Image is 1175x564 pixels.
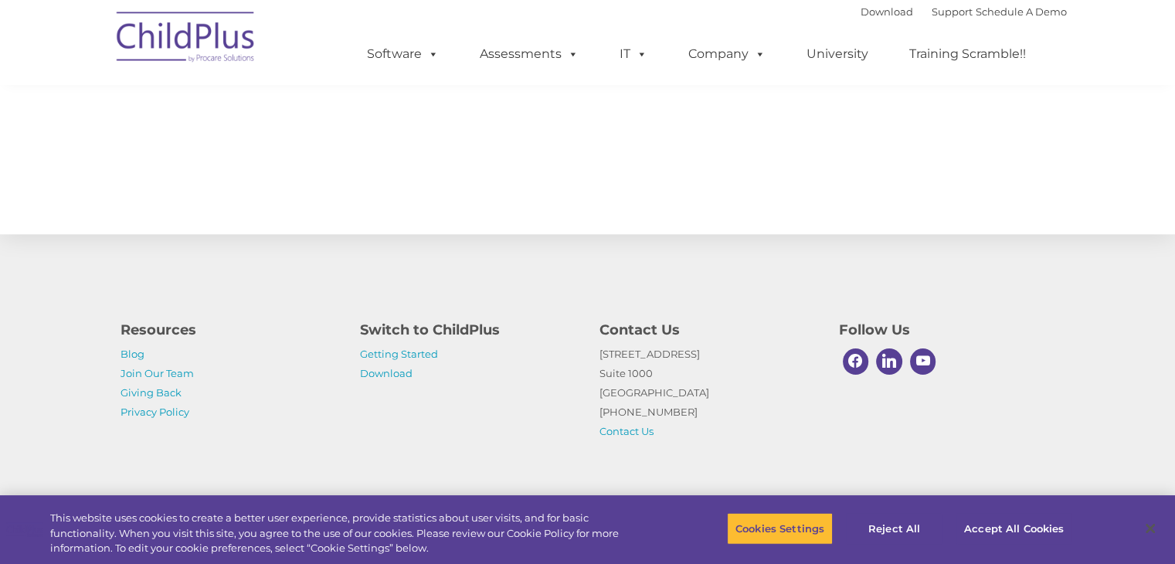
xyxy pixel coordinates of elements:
button: Cookies Settings [727,512,833,545]
span: Last name [215,102,262,114]
h4: Follow Us [839,319,1055,341]
p: [STREET_ADDRESS] Suite 1000 [GEOGRAPHIC_DATA] [PHONE_NUMBER] [599,345,816,441]
span: Phone number [215,165,280,177]
a: Youtube [906,345,940,379]
a: Software [351,39,454,70]
a: Training Scramble!! [894,39,1041,70]
a: Schedule A Demo [976,5,1067,18]
a: Download [861,5,913,18]
a: Giving Back [121,386,182,399]
a: IT [604,39,663,70]
h4: Switch to ChildPlus [360,319,576,341]
button: Reject All [846,512,942,545]
button: Close [1133,511,1167,545]
img: ChildPlus by Procare Solutions [109,1,263,78]
h4: Resources [121,319,337,341]
a: Download [360,367,413,379]
a: Blog [121,348,144,360]
a: Facebook [839,345,873,379]
h4: Contact Us [599,319,816,341]
a: Contact Us [599,425,654,437]
div: This website uses cookies to create a better user experience, provide statistics about user visit... [50,511,647,556]
a: Assessments [464,39,594,70]
a: Linkedin [872,345,906,379]
a: Support [932,5,973,18]
a: Privacy Policy [121,406,189,418]
a: Join Our Team [121,367,194,379]
a: Company [673,39,781,70]
a: University [791,39,884,70]
a: Getting Started [360,348,438,360]
button: Accept All Cookies [956,512,1072,545]
font: | [861,5,1067,18]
